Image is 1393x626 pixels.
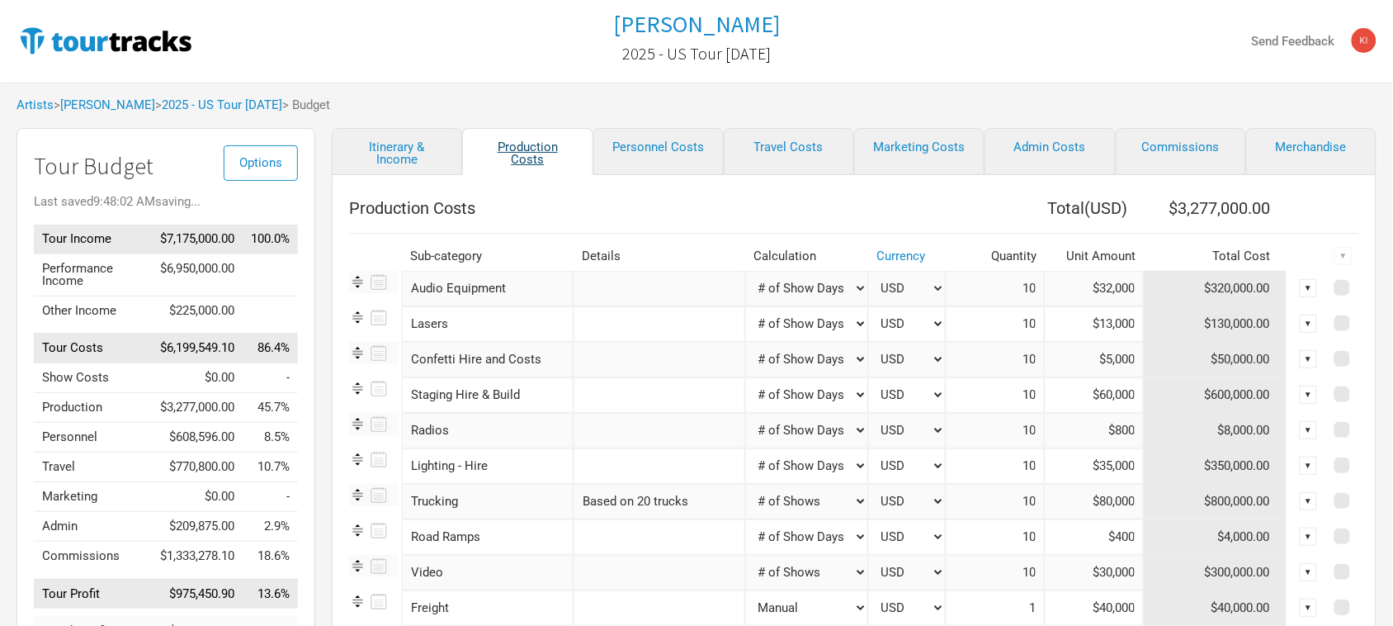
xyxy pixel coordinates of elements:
[1144,242,1287,271] th: Total Cost
[155,99,282,111] span: >
[34,542,152,571] td: Commissions
[1300,492,1318,510] div: ▼
[243,453,298,482] td: Travel as % of Tour Income
[243,334,298,363] td: Tour Costs as % of Tour Income
[1300,457,1318,475] div: ▼
[402,555,574,590] div: Video
[152,334,243,363] td: $6,199,549.10
[17,97,54,112] a: Artists
[876,249,925,263] a: Currency
[946,192,1144,225] th: Total ( USD )
[349,344,366,362] img: Re-order
[152,363,243,393] td: $0.00
[1300,599,1318,617] div: ▼
[34,579,152,609] td: Tour Profit
[854,128,985,175] a: Marketing Costs
[613,12,780,37] a: [PERSON_NAME]
[622,45,771,63] h2: 2025 - US Tour [DATE]
[402,271,574,306] div: Audio Equipment
[152,296,243,325] td: $225,000.00
[34,225,152,254] td: Tour Income
[152,482,243,512] td: $0.00
[1334,247,1353,265] div: ▼
[1045,306,1144,342] input: Cost per day
[155,194,201,209] span: saving...
[402,413,574,448] div: Radios
[1144,342,1287,377] td: $50,000.00
[152,512,243,542] td: $209,875.00
[1300,279,1318,297] div: ▼
[402,484,574,519] div: Trucking
[1045,342,1144,377] input: Cost per day
[1300,421,1318,439] div: ▼
[243,393,298,423] td: Production as % of Tour Income
[34,512,152,542] td: Admin
[34,154,298,179] h1: Tour Budget
[402,448,574,484] div: Lighting - Hire
[152,225,243,254] td: $7,175,000.00
[745,242,868,271] th: Calculation
[724,128,854,175] a: Travel Costs
[60,97,155,112] a: [PERSON_NAME]
[1300,528,1318,546] div: ▼
[1252,34,1335,49] strong: Send Feedback
[985,128,1115,175] a: Admin Costs
[1144,519,1287,555] td: $4,000.00
[946,242,1045,271] th: Quantity
[243,225,298,254] td: Tour Income as % of Tour Income
[593,128,724,175] a: Personnel Costs
[243,296,298,325] td: Other Income as % of Tour Income
[613,9,780,39] h1: [PERSON_NAME]
[1045,242,1144,271] th: Unit Amount
[349,593,366,610] img: Re-order
[152,423,243,453] td: $608,596.00
[1144,192,1287,225] th: $3,277,000.00
[34,334,152,363] td: Tour Costs
[349,198,475,218] span: Production Costs
[1144,377,1287,413] td: $600,000.00
[1045,413,1144,448] input: Cost per day
[332,128,462,175] a: Itinerary & Income
[349,273,366,291] img: Re-order
[1045,271,1144,306] input: Cost per day
[239,155,282,170] span: Options
[402,519,574,555] div: Road Ramps
[1045,448,1144,484] input: Cost per day
[349,522,366,539] img: Re-order
[402,342,574,377] div: Confetti Hire and Costs
[402,306,574,342] div: Lasers
[1144,590,1287,626] td: $40,000.00
[349,486,366,504] img: Re-order
[1300,563,1318,581] div: ▼
[17,24,195,57] img: TourTracks
[243,579,298,609] td: Tour Profit as % of Tour Income
[34,423,152,453] td: Personnel
[34,482,152,512] td: Marketing
[243,542,298,571] td: Commissions as % of Tour Income
[1300,315,1318,333] div: ▼
[349,309,366,326] img: Re-order
[34,393,152,423] td: Production
[152,453,243,482] td: $770,800.00
[1144,555,1287,590] td: $300,000.00
[402,242,574,271] th: Sub-category
[1116,128,1246,175] a: Commissions
[243,363,298,393] td: Show Costs as % of Tour Income
[34,296,152,325] td: Other Income
[1045,519,1144,555] input: Cost per day
[349,415,366,433] img: Re-order
[1144,448,1287,484] td: $350,000.00
[224,145,298,181] button: Options
[462,128,593,175] a: Production Costs
[574,484,745,519] input: Based on 20 trucks
[1144,306,1287,342] td: $130,000.00
[34,196,298,208] div: Last saved 9:48:02 AM
[34,254,152,296] td: Performance Income
[1246,128,1376,175] a: Merchandise
[152,254,243,296] td: $6,950,000.00
[574,242,745,271] th: Details
[1045,555,1144,590] input: Cost per show
[243,482,298,512] td: Marketing as % of Tour Income
[34,363,152,393] td: Show Costs
[1144,271,1287,306] td: $320,000.00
